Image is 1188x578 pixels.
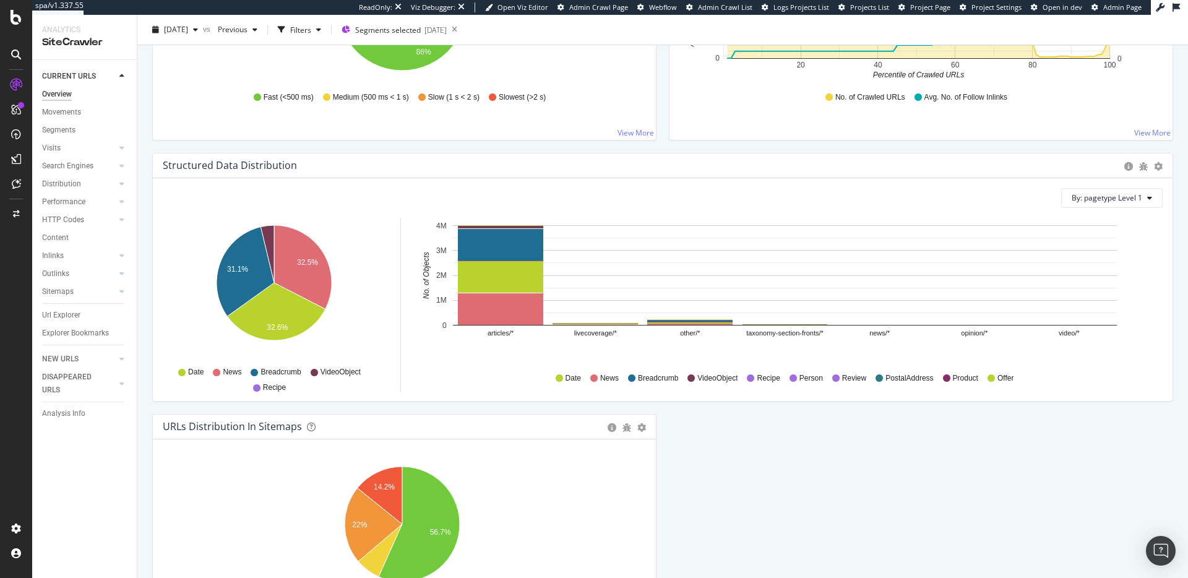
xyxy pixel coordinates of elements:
text: video/* [1059,329,1080,337]
div: Filters [290,24,311,35]
text: 22% [352,520,367,529]
span: Date [188,367,204,377]
span: Admin Crawl Page [569,2,628,12]
text: articles/* [488,329,514,337]
a: Sitemaps [42,285,116,298]
div: CURRENT URLS [42,70,96,83]
span: Projects List [850,2,889,12]
a: Admin Crawl Page [557,2,628,12]
text: 0 [715,54,720,63]
a: Inlinks [42,249,116,262]
a: Distribution [42,178,116,191]
span: Review [842,373,866,384]
span: 2025 Sep. 27th [164,24,188,35]
span: Person [799,373,823,384]
a: View More [618,127,654,138]
text: 32.6% [267,323,288,332]
text: 56.7% [430,528,451,537]
a: Logs Projects List [762,2,829,12]
div: Viz Debugger: [411,2,455,12]
span: Breadcrumb [638,373,678,384]
span: vs [203,23,213,33]
text: 14.2% [374,483,395,491]
span: News [600,373,619,384]
a: Admin Crawl List [686,2,752,12]
a: Open Viz Editor [485,2,548,12]
div: Url Explorer [42,309,80,322]
span: Logs Projects List [773,2,829,12]
span: Slowest (>2 s) [499,92,546,103]
a: Movements [42,106,128,119]
div: Open Intercom Messenger [1146,536,1176,566]
a: CURRENT URLS [42,70,116,83]
text: 32.5% [297,258,318,267]
div: gear [637,423,646,432]
button: Segments selected[DATE] [337,20,447,40]
div: Analytics [42,25,127,35]
text: opinion/* [961,329,988,337]
a: Outlinks [42,267,116,280]
div: HTTP Codes [42,214,84,226]
div: SiteCrawler [42,35,127,50]
div: Segments [42,124,75,137]
button: Previous [213,20,262,40]
a: Overview [42,88,128,101]
text: 31.1% [227,265,248,274]
div: Distribution [42,178,81,191]
span: Project Page [910,2,950,12]
span: Recipe [757,373,780,384]
div: URLs Distribution in Sitemaps [163,420,302,433]
span: No. of Crawled URLs [835,92,905,103]
span: Medium (500 ms < 1 s) [333,92,409,103]
span: Previous [213,24,247,35]
div: Visits [42,142,61,155]
text: 3M [436,246,447,255]
span: Breadcrumb [260,367,301,377]
a: Search Engines [42,160,116,173]
span: Recipe [263,382,286,393]
span: PostalAddress [885,373,933,384]
div: Search Engines [42,160,93,173]
div: bug [1139,162,1148,171]
text: 80 [1028,61,1037,69]
text: 86% [416,48,431,56]
text: 0 [1117,54,1122,63]
div: [DATE] [424,25,447,35]
span: Avg. No. of Follow Inlinks [924,92,1008,103]
a: Project Settings [960,2,1022,12]
text: 4M [436,222,447,230]
a: Segments [42,124,128,137]
a: Performance [42,196,116,209]
span: News [223,367,241,377]
span: Date [566,373,581,384]
span: Open Viz Editor [497,2,548,12]
span: Admin Crawl List [698,2,752,12]
div: Explorer Bookmarks [42,327,109,340]
span: Webflow [649,2,677,12]
div: Movements [42,106,81,119]
div: Inlinks [42,249,64,262]
text: 40 [874,61,882,69]
text: Percentile of Crawled URLs [873,71,964,79]
a: Admin Page [1091,2,1142,12]
a: Projects List [838,2,889,12]
a: Project Page [898,2,950,12]
div: Sitemaps [42,285,74,298]
div: Analysis Info [42,407,85,420]
a: Analysis Info [42,407,128,420]
div: Performance [42,196,85,209]
text: other/* [680,329,700,337]
span: Fast (<500 ms) [264,92,314,103]
span: Offer [997,373,1014,384]
text: 1M [436,296,447,304]
text: No. of Objects [422,252,431,299]
a: NEW URLS [42,353,116,366]
div: gear [1154,162,1163,171]
button: Filters [273,20,326,40]
svg: A chart. [166,218,382,361]
span: Open in dev [1043,2,1082,12]
a: DISAPPEARED URLS [42,371,116,397]
text: 0 [442,321,447,330]
div: bug [622,423,631,432]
